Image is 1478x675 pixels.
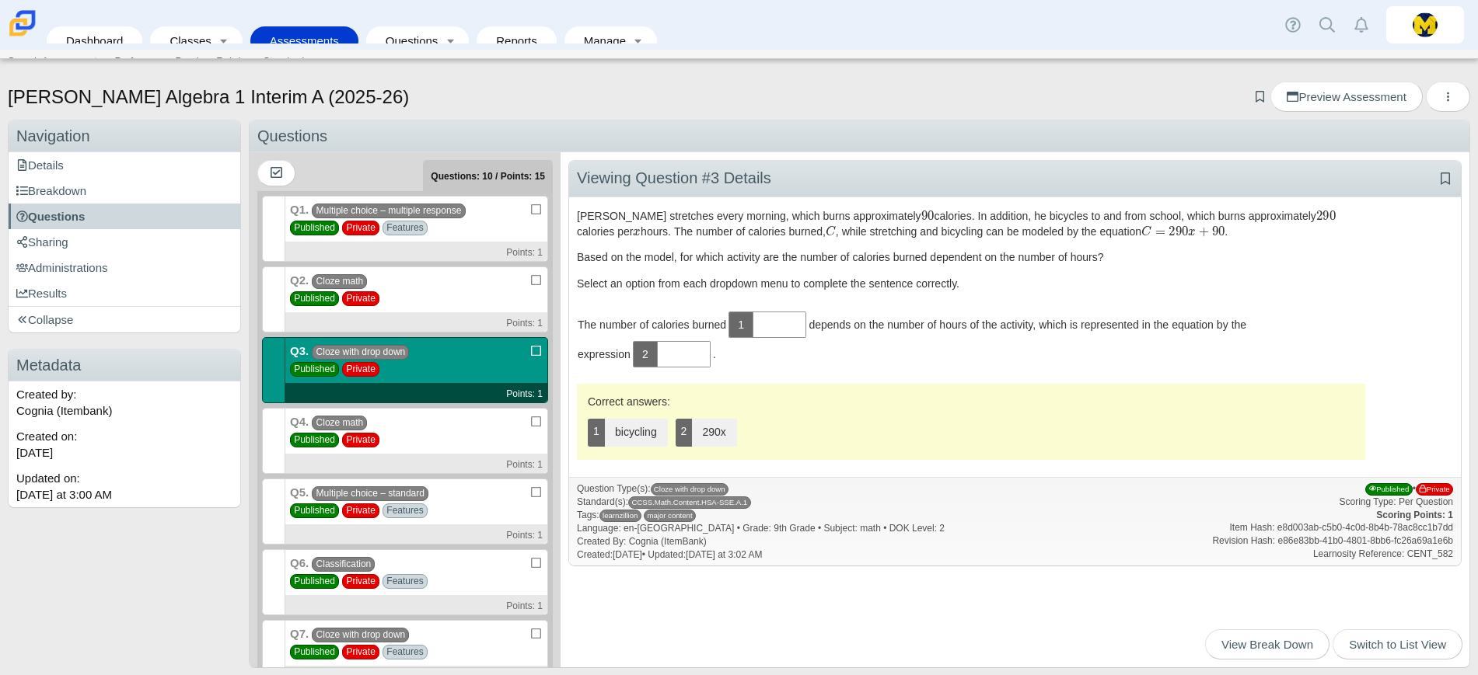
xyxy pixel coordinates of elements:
span: Multiple choice – multiple response [312,204,465,218]
span: Breakdown [16,184,86,197]
a: Switch to List View [1333,629,1462,659]
span: Cloze math [312,416,367,430]
span: Private [342,291,379,306]
div: Standard(s): [577,496,1453,509]
span: Multiple choice – standard [312,486,428,501]
span: Switch to List View [1349,638,1446,651]
span: Cloze math [312,274,367,289]
span: Published [290,362,339,377]
div: Tags: [577,509,1453,522]
mjx-container: 90 [921,200,935,230]
a: Manage [572,26,627,55]
p: [PERSON_NAME] stretches every morning, which burns approximately calories. In addition, he bicycl... [577,209,1365,239]
a: Performance Bands [108,50,210,73]
b: Q6. [290,556,309,569]
span: Sharing [16,235,68,249]
span: Preview Assessment [1287,90,1406,103]
h3: Metadata [9,350,240,381]
span: Private [342,574,379,589]
a: Search Assessments [2,50,108,73]
b: Q7. [290,627,309,640]
span: Navigation [16,127,90,144]
time: Oct 9, 2025 at 3:00 AM [16,488,112,501]
span: major content [644,510,696,522]
div: bicycling [615,425,657,440]
a: Results [9,280,240,306]
mjx-container: 290 [1316,200,1336,230]
span: Features [383,503,428,518]
div: Created by: Cognia (Itembank) [9,381,240,423]
div: Created on: [9,423,240,465]
span: Results [16,287,67,300]
button: More options [1426,82,1470,112]
a: Toggle expanded [213,26,235,55]
a: Toggle expanded [439,26,461,55]
a: Rubrics [210,50,257,73]
span: 2 [676,419,693,447]
a: Questions [9,204,240,229]
span: Questions [16,210,85,223]
small: Points: 1 [506,530,543,541]
span: Cloze with drop down [312,628,409,642]
time: Oct 9, 2025 at 3:02 AM [686,549,762,560]
a: Questions [374,26,439,55]
div: The number of calories burned depends on the number of hours of the activity, which is represente... [578,311,1364,370]
a: Details [9,152,240,178]
a: Reports [484,26,549,55]
mjx-container: upper C equals 290 x plus 90 [1141,216,1225,245]
b: Scoring Points: 1 [1376,510,1453,520]
a: Carmen School of Science & Technology [6,29,39,42]
b: Q3. [290,344,309,357]
span: Private [1416,483,1453,496]
span: Features [383,645,428,659]
a: Administrations [9,255,240,280]
small: Questions: 10 / Points: 15 [431,171,545,182]
span: 1 [729,311,753,338]
span: Classification [312,557,375,572]
span: Private [342,433,379,447]
img: kyra.vandebunte.a59nMI [1413,12,1438,37]
a: Collapse [9,307,240,332]
a: Add bookmark [1253,90,1267,103]
time: Jul 8, 2025 at 4:42 PM [16,446,53,459]
a: Add bookmark [1437,172,1453,186]
div: Viewing Question #3 Details [577,165,971,190]
b: Q4. [290,415,309,428]
span: Cloze with drop down [651,483,729,496]
span: Published [290,645,339,659]
a: Sharing [9,229,240,255]
small: Points: 1 [506,247,543,258]
b: Q2. [290,273,309,287]
span: Administrations [16,261,108,274]
b: Q1. [290,203,309,216]
span: Published [290,503,339,518]
span: Features [383,221,428,235]
small: Points: 1 [506,600,543,611]
a: CCSS.Math.Content.HSA-SSE.A.1 [628,496,750,509]
span: Features [383,574,428,589]
small: Points: 1 [506,318,543,329]
span: 1 [588,419,605,447]
p: Based on the model, for which activity are the number of calories burned dependent on the number ... [577,250,1365,266]
span: Collapse [16,313,73,326]
mjx-container: x [633,216,641,245]
small: Points: 1 [506,459,543,470]
span: View Break Down [1221,638,1313,651]
small: Points: 1 [506,388,543,399]
span: Private [342,503,379,518]
mjx-container: upper C [826,216,836,245]
b: Q5. [290,485,309,499]
span: Select an option from each dropdown menu to complete the sentence correctly. [577,277,959,291]
a: View Break Down [1205,629,1330,659]
span: Details [16,158,64,172]
span: Private [342,362,379,377]
span: Private [342,221,379,235]
span: 2 [633,341,658,367]
a: kyra.vandebunte.a59nMI [1386,6,1464,43]
div: Updated on: [9,465,240,507]
span: Published [290,433,339,447]
a: Toggle expanded [627,26,649,55]
a: Standards [257,50,315,73]
img: Carmen School of Science & Technology [6,7,39,40]
span: Private [342,645,379,659]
